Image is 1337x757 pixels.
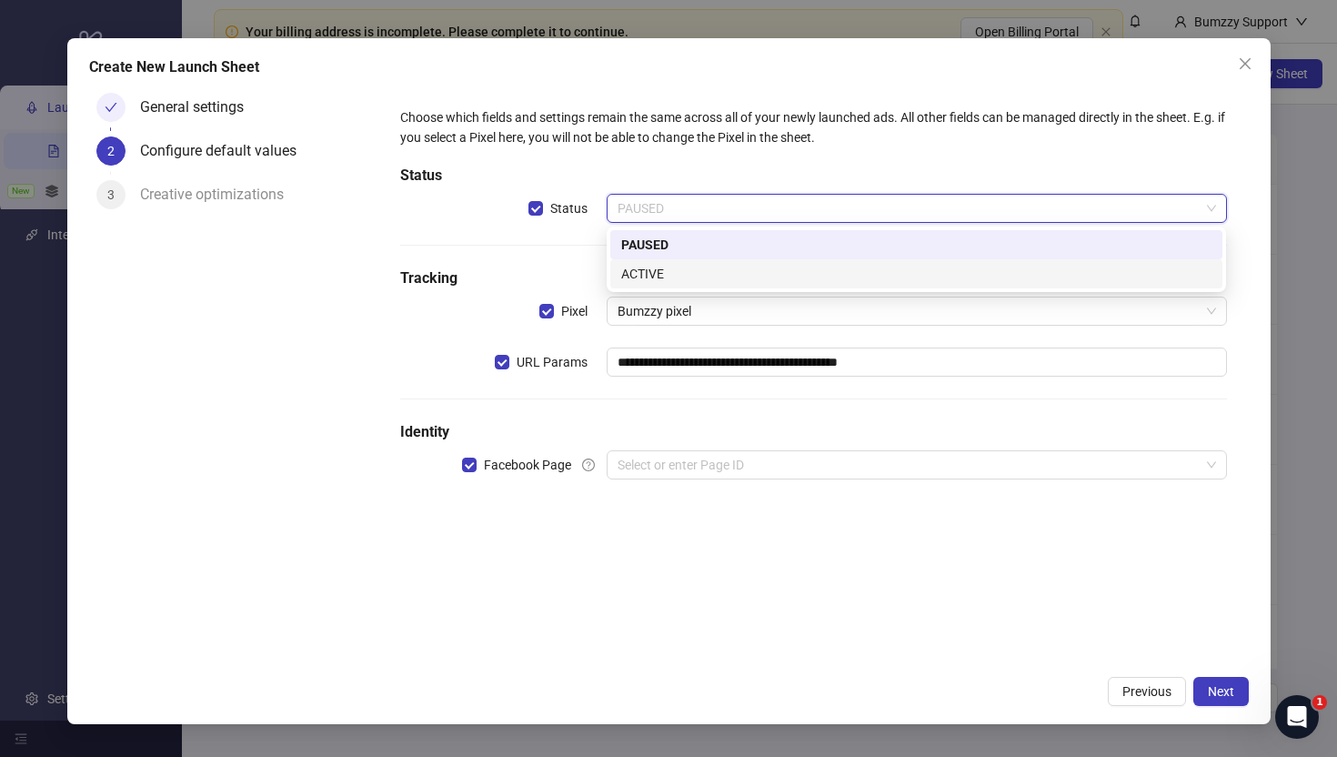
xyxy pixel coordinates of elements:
span: 3 [107,187,115,202]
iframe: Intercom live chat [1275,695,1319,739]
div: PAUSED [610,230,1222,259]
div: General settings [140,93,258,122]
h5: Tracking [400,267,1226,289]
div: ACTIVE [610,259,1222,288]
span: Status [543,198,595,218]
div: Creative optimizations [140,180,298,209]
div: ACTIVE [621,264,1211,284]
span: Pixel [554,301,595,321]
span: Previous [1122,684,1171,699]
div: Create New Launch Sheet [89,56,1249,78]
span: question-circle [582,459,595,471]
span: Next [1208,684,1234,699]
h5: Status [400,165,1226,187]
span: check [105,101,117,114]
span: URL Params [509,352,595,372]
span: Facebook Page [477,455,578,475]
div: Configure default values [140,136,311,166]
button: Previous [1108,677,1186,706]
span: Bumzzy pixel [618,298,1215,325]
div: PAUSED [621,235,1211,255]
button: Next [1193,677,1249,706]
h5: Identity [400,421,1226,443]
div: Choose which fields and settings remain the same across all of your newly launched ads. All other... [400,107,1226,147]
span: 2 [107,144,115,158]
span: 1 [1312,695,1327,710]
span: PAUSED [618,195,1215,222]
span: close [1238,56,1252,71]
button: Close [1231,49,1260,78]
